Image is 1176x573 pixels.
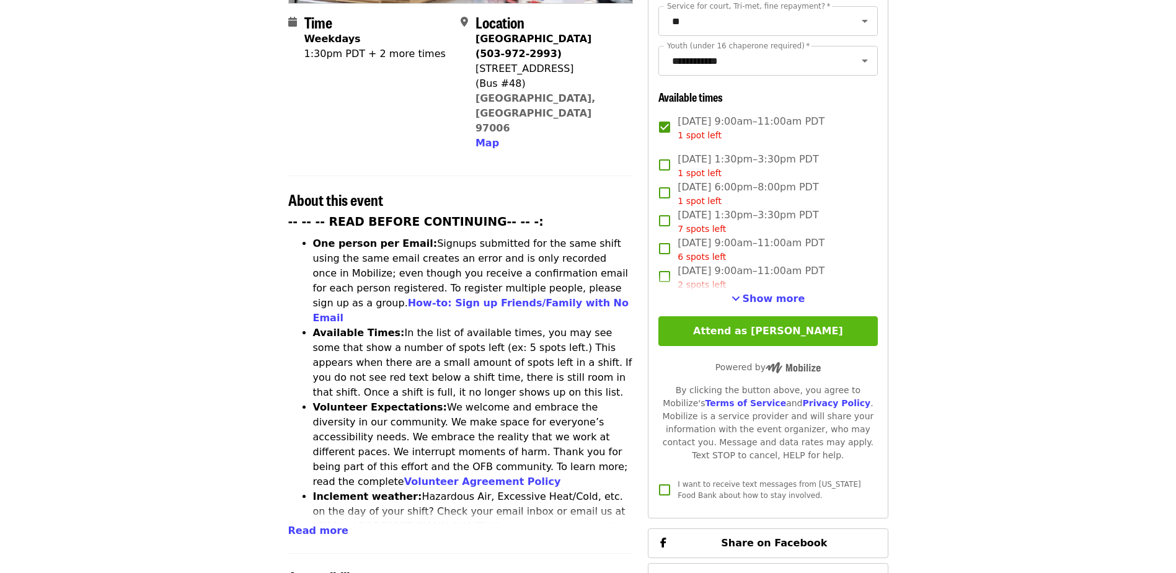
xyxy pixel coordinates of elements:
span: 1 spot left [678,168,722,178]
span: About this event [288,189,383,210]
span: 7 spots left [678,224,726,234]
img: Powered by Mobilize [766,362,821,373]
button: Map [475,136,499,151]
button: Read more [288,523,348,538]
i: calendar icon [288,16,297,28]
a: [GEOGRAPHIC_DATA], [GEOGRAPHIC_DATA] 97006 [475,92,596,134]
strong: [GEOGRAPHIC_DATA] (503-972-2993) [475,33,591,60]
span: [DATE] 1:30pm–3:30pm PDT [678,208,818,236]
li: Hazardous Air, Excessive Heat/Cold, etc. on the day of your shift? Check your email inbox or emai... [313,489,634,564]
i: map-marker-alt icon [461,16,468,28]
a: Terms of Service [705,398,786,408]
span: I want to receive text messages from [US_STATE] Food Bank about how to stay involved. [678,480,860,500]
strong: Inclement weather: [313,491,422,502]
span: [DATE] 6:00pm–8:00pm PDT [678,180,818,208]
li: In the list of available times, you may see some that show a number of spots left (ex: 5 spots le... [313,326,634,400]
span: Share on Facebook [721,537,827,549]
span: Available times [658,89,723,105]
span: Read more [288,525,348,536]
span: 1 spot left [678,130,722,140]
span: 6 spots left [678,252,726,262]
span: 2 spots left [678,280,726,290]
button: Open [856,12,873,30]
span: [DATE] 9:00am–11:00am PDT [678,264,825,291]
span: [DATE] 1:30pm–3:30pm PDT [678,152,818,180]
span: [DATE] 9:00am–11:00am PDT [678,114,825,142]
span: Location [475,11,524,33]
li: We welcome and embrace the diversity in our community. We make space for everyone’s accessibility... [313,400,634,489]
div: 1:30pm PDT + 2 more times [304,47,446,61]
strong: One person per Email: [313,238,438,249]
span: Powered by [715,362,821,372]
span: 1 spot left [678,196,722,206]
strong: Available Times: [313,327,405,339]
button: Share on Facebook [648,528,888,558]
a: How-to: Sign up Friends/Family with No Email [313,297,629,324]
span: Time [304,11,332,33]
button: Attend as [PERSON_NAME] [658,316,877,346]
button: Open [856,52,873,69]
div: [STREET_ADDRESS] [475,61,623,76]
a: Privacy Policy [802,398,870,408]
label: Youth (under 16 chaperone required) [667,42,810,50]
button: See more timeslots [732,291,805,306]
span: [DATE] 9:00am–11:00am PDT [678,236,825,264]
span: Show more [743,293,805,304]
span: Map [475,137,499,149]
li: Signups submitted for the same shift using the same email creates an error and is only recorded o... [313,236,634,326]
label: Service for court, Tri-met, fine repayment? [667,2,831,10]
strong: Weekdays [304,33,361,45]
strong: Volunteer Expectations: [313,401,448,413]
a: Volunteer Agreement Policy [404,476,561,487]
strong: -- -- -- READ BEFORE CONTINUING-- -- -: [288,215,544,228]
div: By clicking the button above, you agree to Mobilize's and . Mobilize is a service provider and wi... [658,384,877,462]
div: (Bus #48) [475,76,623,91]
